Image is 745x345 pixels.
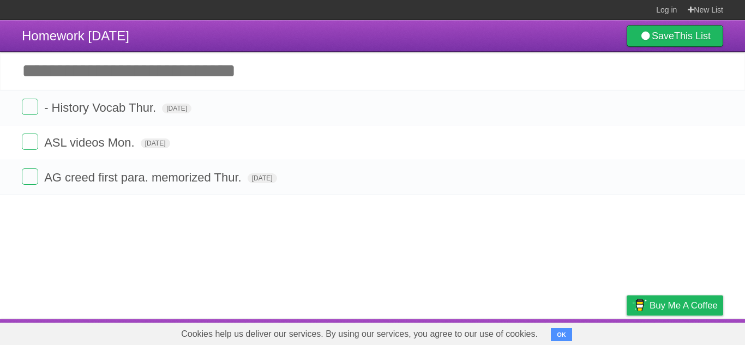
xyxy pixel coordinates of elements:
[22,168,38,185] label: Done
[654,322,723,342] a: Suggest a feature
[44,171,244,184] span: AG creed first para. memorized Thur.
[650,296,718,315] span: Buy me a coffee
[44,136,137,149] span: ASL videos Mon.
[627,295,723,316] a: Buy me a coffee
[518,322,562,342] a: Developers
[248,173,277,183] span: [DATE]
[22,99,38,115] label: Done
[141,138,170,148] span: [DATE]
[612,322,641,342] a: Privacy
[22,28,129,43] span: Homework [DATE]
[22,134,38,150] label: Done
[674,31,711,41] b: This List
[575,322,599,342] a: Terms
[170,323,549,345] span: Cookies help us deliver our services. By using our services, you agree to our use of cookies.
[627,25,723,47] a: SaveThis List
[632,296,647,314] img: Buy me a coffee
[162,104,191,113] span: [DATE]
[551,328,572,341] button: OK
[44,101,159,114] span: - History Vocab Thur.
[482,322,504,342] a: About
